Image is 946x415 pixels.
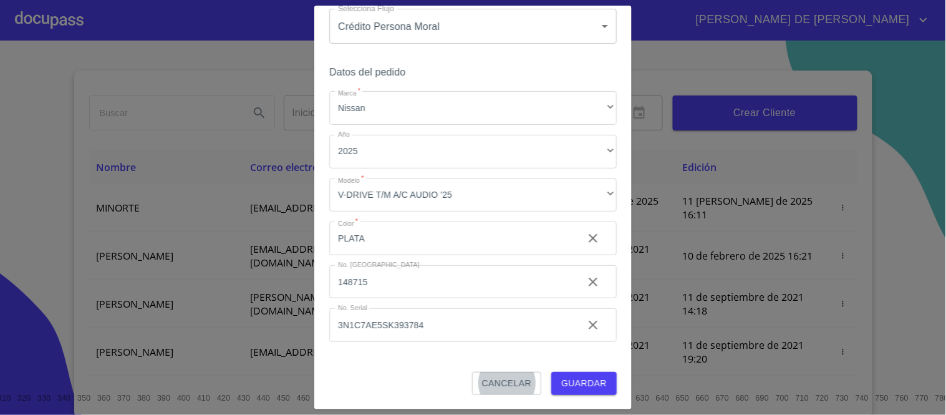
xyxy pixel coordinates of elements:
div: Crédito Persona Moral [329,9,617,44]
span: Guardar [561,376,607,391]
button: Guardar [551,372,617,395]
div: V-DRIVE T/M A/C AUDIO '25 [329,178,617,212]
button: Cancelar [472,372,541,395]
span: Cancelar [482,376,531,391]
h6: Datos del pedido [329,64,617,81]
button: clear input [578,223,608,253]
div: Nissan [329,91,617,125]
div: 2025 [329,135,617,168]
button: clear input [578,310,608,340]
button: clear input [578,267,608,297]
